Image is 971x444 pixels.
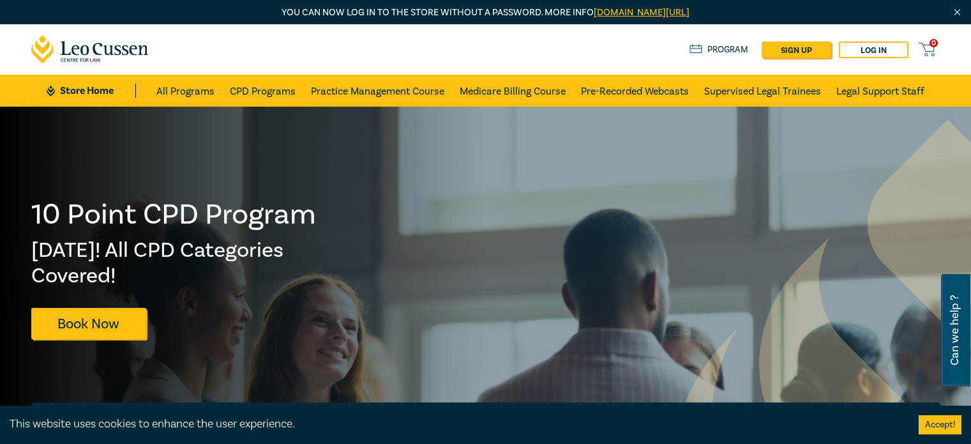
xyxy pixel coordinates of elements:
a: Store Home [47,84,135,98]
a: Book Now [31,308,146,339]
p: You can now log in to the store without a password. More info [31,6,940,20]
a: [DOMAIN_NAME][URL] [594,6,689,19]
span: 0 [930,39,938,47]
a: Supervised Legal Trainees [704,75,821,107]
h2: [DATE]! All CPD Categories Covered! [31,238,317,289]
a: Medicare Billing Course [460,75,566,107]
div: This website uses cookies to enhance the user experience. [10,416,899,433]
a: Log in [839,42,908,58]
button: Accept cookies [919,415,961,434]
a: Program [689,43,749,57]
a: Legal Support Staff [836,75,924,107]
span: Can we help ? [949,282,961,379]
a: All Programs [156,75,215,107]
a: Pre-Recorded Webcasts [581,75,689,107]
a: Practice Management Course [311,75,444,107]
h1: 10 Point CPD Program [31,198,317,231]
img: Close [952,7,963,18]
a: sign up [762,42,831,58]
a: CPD Programs [230,75,296,107]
